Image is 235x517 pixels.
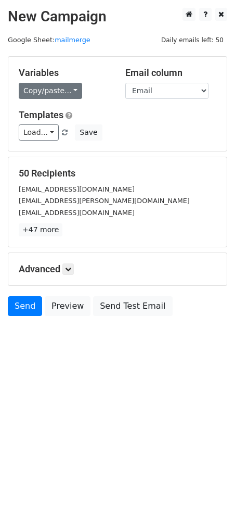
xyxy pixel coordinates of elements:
[125,67,216,79] h5: Email column
[19,168,216,179] h5: 50 Recipients
[19,223,62,236] a: +47 more
[19,67,110,79] h5: Variables
[8,296,42,316] a: Send
[19,263,216,275] h5: Advanced
[75,124,102,141] button: Save
[19,109,63,120] a: Templates
[19,209,135,217] small: [EMAIL_ADDRESS][DOMAIN_NAME]
[93,296,172,316] a: Send Test Email
[19,185,135,193] small: [EMAIL_ADDRESS][DOMAIN_NAME]
[183,467,235,517] iframe: Chat Widget
[8,8,227,26] h2: New Campaign
[19,83,82,99] a: Copy/paste...
[8,36,90,44] small: Google Sheet:
[158,36,227,44] a: Daily emails left: 50
[19,197,190,205] small: [EMAIL_ADDRESS][PERSON_NAME][DOMAIN_NAME]
[55,36,90,44] a: mailmerge
[45,296,90,316] a: Preview
[158,34,227,46] span: Daily emails left: 50
[19,124,59,141] a: Load...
